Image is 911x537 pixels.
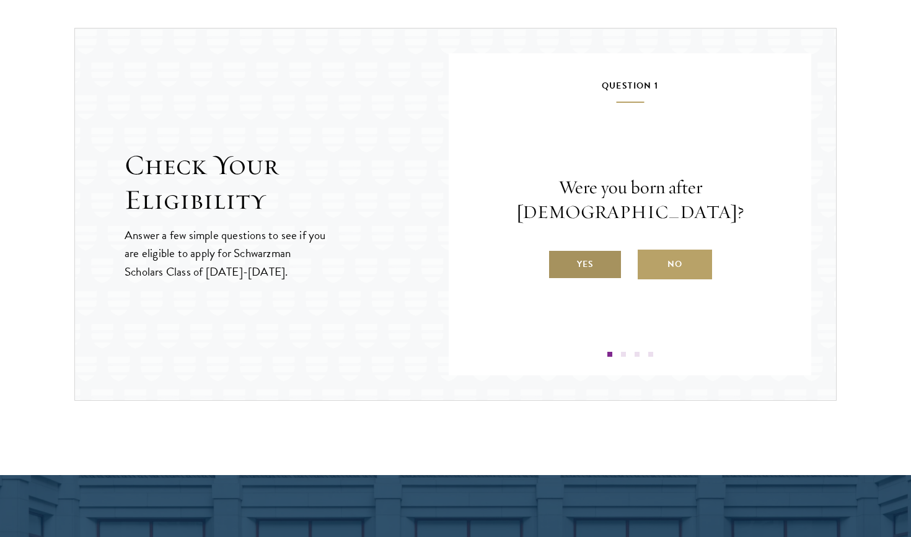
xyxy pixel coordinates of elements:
[486,78,774,103] h5: Question 1
[638,250,712,279] label: No
[125,148,449,217] h2: Check Your Eligibility
[486,175,774,225] p: Were you born after [DEMOGRAPHIC_DATA]?
[548,250,622,279] label: Yes
[125,226,327,280] p: Answer a few simple questions to see if you are eligible to apply for Schwarzman Scholars Class o...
